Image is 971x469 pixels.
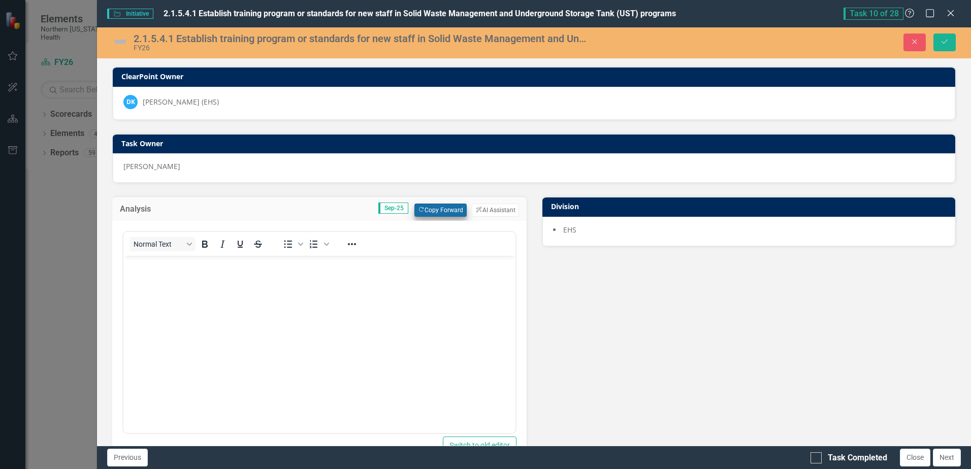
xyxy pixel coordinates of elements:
[414,204,467,217] button: Copy Forward
[933,449,961,466] button: Next
[123,95,138,109] div: DK
[900,449,930,466] button: Close
[249,237,267,251] button: Strikethrough
[123,161,945,172] div: [PERSON_NAME]
[164,9,676,18] span: 2.1.5.4.1 Establish training program or standards for new staff in Solid Waste Management and Und...
[443,437,516,454] button: Switch to old editor
[121,140,950,147] h3: Task Owner
[214,237,231,251] button: Italic
[143,97,219,107] div: [PERSON_NAME] (EHS)
[134,44,587,52] div: FY26
[378,203,408,214] span: Sep-25
[107,449,148,466] button: Previous
[305,237,331,251] div: Numbered list
[196,237,213,251] button: Bold
[112,33,128,50] img: Not Defined
[472,204,519,217] button: AI Assistant
[107,9,153,19] span: Initiative
[232,237,249,251] button: Underline
[123,256,515,433] iframe: Rich Text Area
[279,237,305,251] div: Bullet list
[134,33,587,44] div: 2.1.5.4.1 Establish training program or standards for new staff in Solid Waste Management and Und...
[828,452,887,464] div: Task Completed
[844,8,903,20] span: Task 10 of 28
[130,237,196,251] button: Block Normal Text
[563,225,576,234] span: EHS
[551,203,950,210] h3: Division
[134,240,183,248] span: Normal Text
[343,237,361,251] button: Reveal or hide additional toolbar items
[121,73,950,80] h3: ClearPoint Owner
[120,205,192,214] h3: Analysis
